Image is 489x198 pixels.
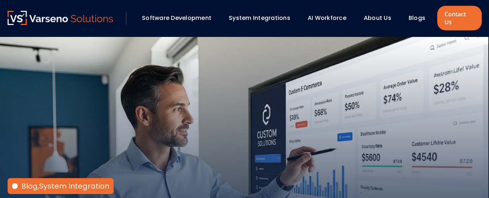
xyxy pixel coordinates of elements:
div: System Integrations [225,12,300,24]
div: AI Workforce [304,12,357,24]
a: System Integrations [229,14,290,22]
div: Software Development [138,12,222,24]
a: System Integration [39,181,109,191]
a: Software Development [142,14,211,22]
div: About Us [360,12,401,24]
div: , [21,181,109,191]
a: Blogs [409,14,425,22]
a: AI Workforce [308,14,346,22]
a: Blog [21,181,38,191]
div: Blogs [405,12,435,24]
a: About Us [364,14,391,22]
img: Varseno Solutions – Product Engineering & IT Services [8,11,113,25]
a: Contact Us [437,6,481,30]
